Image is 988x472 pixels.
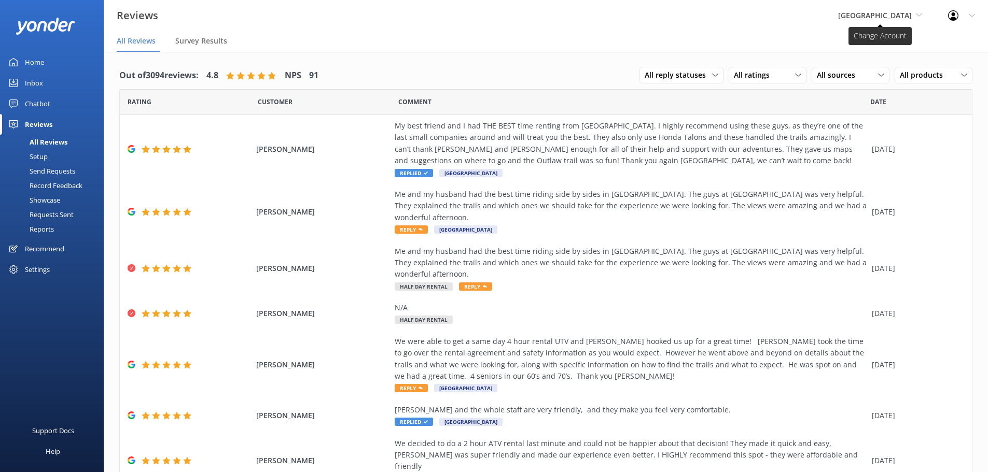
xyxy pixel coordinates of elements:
[119,69,199,82] h4: Out of 3094 reviews:
[6,149,104,164] a: Setup
[256,308,390,319] span: [PERSON_NAME]
[6,193,104,207] a: Showcase
[256,263,390,274] span: [PERSON_NAME]
[117,7,158,24] h3: Reviews
[734,69,776,81] span: All ratings
[16,18,75,35] img: yonder-white-logo.png
[175,36,227,46] span: Survey Results
[46,441,60,462] div: Help
[872,359,959,370] div: [DATE]
[6,164,104,178] a: Send Requests
[395,246,867,280] div: Me and my husband had the best time riding side by sides in [GEOGRAPHIC_DATA]. The guys at [GEOGR...
[6,149,48,164] div: Setup
[817,69,861,81] span: All sources
[309,69,318,82] h4: 91
[395,189,867,223] div: Me and my husband had the best time riding side by sides in [GEOGRAPHIC_DATA]. The guys at [GEOGR...
[900,69,949,81] span: All products
[395,120,867,167] div: My best friend and I had THE BEST time renting from [GEOGRAPHIC_DATA]. I highly recommend using t...
[395,225,428,234] span: Reply
[872,263,959,274] div: [DATE]
[434,384,497,392] span: [GEOGRAPHIC_DATA]
[395,404,867,416] div: [PERSON_NAME] and the whole staff are very friendly, and they make you feel very comfortable.
[395,336,867,382] div: We were able to get a same day 4 hour rental UTV and [PERSON_NAME] hooked us up for a great time!...
[872,308,959,319] div: [DATE]
[395,384,428,392] span: Reply
[395,282,453,291] span: Half Day Rental
[398,97,432,107] span: Question
[25,259,50,280] div: Settings
[872,455,959,466] div: [DATE]
[395,418,433,426] span: Replied
[256,144,390,155] span: [PERSON_NAME]
[256,359,390,370] span: [PERSON_NAME]
[206,69,218,82] h4: 4.8
[6,222,54,236] div: Reports
[872,410,959,421] div: [DATE]
[285,69,301,82] h4: NPS
[117,36,156,46] span: All Reviews
[25,93,50,114] div: Chatbot
[256,410,390,421] span: [PERSON_NAME]
[6,193,60,207] div: Showcase
[32,420,74,441] div: Support Docs
[256,206,390,218] span: [PERSON_NAME]
[872,144,959,155] div: [DATE]
[25,238,64,259] div: Recommend
[870,97,886,107] span: Date
[6,178,104,193] a: Record Feedback
[6,135,104,149] a: All Reviews
[439,418,503,426] span: [GEOGRAPHIC_DATA]
[128,97,151,107] span: Date
[838,10,912,20] span: [GEOGRAPHIC_DATA]
[395,316,453,324] span: Half Day Rental
[25,52,44,73] div: Home
[25,114,52,135] div: Reviews
[645,69,712,81] span: All reply statuses
[872,206,959,218] div: [DATE]
[434,225,497,234] span: [GEOGRAPHIC_DATA]
[6,207,74,222] div: Requests Sent
[6,178,82,193] div: Record Feedback
[6,222,104,236] a: Reports
[395,302,867,313] div: N/A
[459,282,492,291] span: Reply
[395,169,433,177] span: Replied
[258,97,293,107] span: Date
[439,169,503,177] span: [GEOGRAPHIC_DATA]
[25,73,43,93] div: Inbox
[6,164,75,178] div: Send Requests
[256,455,390,466] span: [PERSON_NAME]
[6,135,67,149] div: All Reviews
[6,207,104,222] a: Requests Sent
